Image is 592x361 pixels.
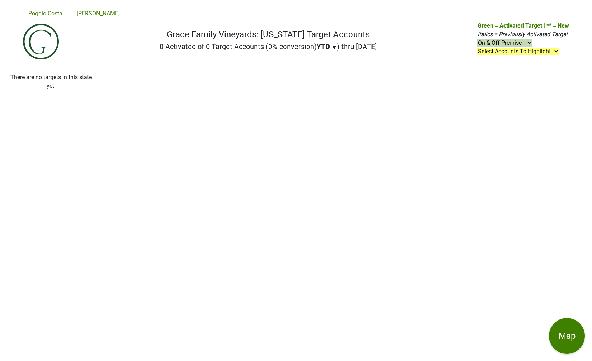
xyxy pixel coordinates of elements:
a: Poggio Costa [23,6,68,21]
img: Grace Family Vineyards [23,24,59,59]
h2: 0 Activated of 0 Target Accounts (0% conversion) ) thru [DATE] [160,42,377,51]
span: YTD [317,42,330,51]
button: Map [549,318,585,354]
h1: Grace Family Vineyards: [US_STATE] Target Accounts [160,29,377,40]
span: ▼ [332,44,337,50]
span: Italics = Previously Activated Target [478,31,568,38]
span: Green = Activated Target | ** = New [478,22,569,29]
p: There are no targets in this state yet. [6,73,96,90]
a: [PERSON_NAME] [71,6,125,21]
